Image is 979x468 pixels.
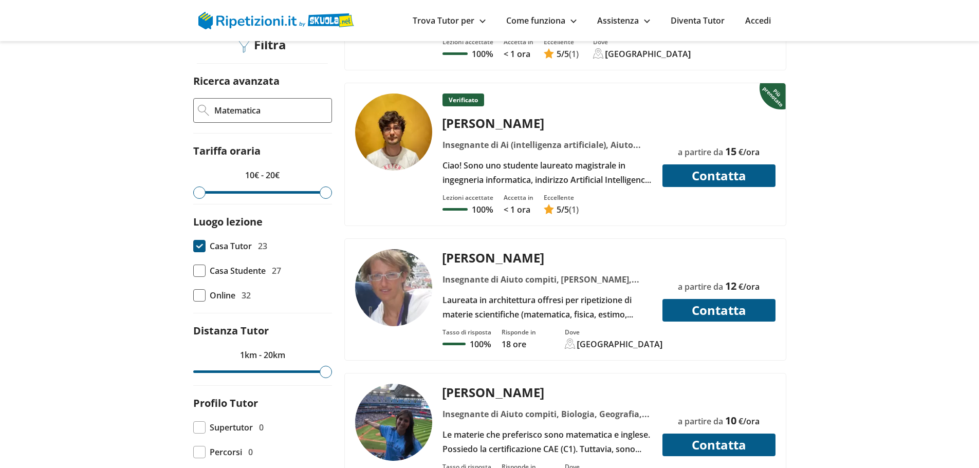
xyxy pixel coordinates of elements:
[442,328,491,336] div: Tasso di risposta
[242,288,251,303] span: 32
[565,328,663,336] div: Dove
[557,204,561,215] span: 5
[738,146,760,158] span: €/ora
[504,204,533,215] p: < 1 ora
[198,12,354,29] img: logo Skuola.net | Ripetizioni.it
[569,204,579,215] span: (1)
[504,48,533,60] p: < 1 ora
[678,416,723,427] span: a partire da
[438,249,656,266] div: [PERSON_NAME]
[725,414,736,427] span: 10
[210,445,242,459] span: Percorsi
[597,15,650,26] a: Assistenza
[413,15,486,26] a: Trova Tutor per
[504,193,533,202] div: Accetta in
[442,193,493,202] div: Lezioni accettate
[502,339,536,350] p: 18 ore
[259,420,264,435] span: 0
[193,324,269,338] label: Distanza Tutor
[725,279,736,293] span: 12
[193,348,332,362] p: 1km - 20km
[544,193,579,202] div: Eccellente
[193,144,261,158] label: Tariffa oraria
[502,328,536,336] div: Risponde in
[442,93,484,106] p: Verificato
[193,215,263,229] label: Luogo lezione
[662,434,775,456] button: Contatta
[438,384,656,401] div: [PERSON_NAME]
[544,48,579,60] a: 5/5(1)
[355,384,432,461] img: tutor a Cuneo - Margherita
[472,48,493,60] p: 100%
[470,339,491,350] p: 100%
[678,281,723,292] span: a partire da
[544,38,579,46] div: Eccellente
[438,158,656,187] div: Ciao! Sono uno studente laureato magistrale in ingegneria informatica, indirizzo Artificial Intel...
[593,38,691,46] div: Dove
[738,416,760,427] span: €/ora
[210,264,266,278] span: Casa Studente
[738,281,760,292] span: €/ora
[745,15,771,26] a: Accedi
[442,38,493,46] div: Lezioni accettate
[725,144,736,158] span: 15
[438,138,656,152] div: Insegnante di Ai (intelligenza artificiale), Aiuto compiti, Elementi di informatica, Fisica, Fond...
[662,299,775,322] button: Contatta
[605,48,691,60] div: [GEOGRAPHIC_DATA]
[438,272,656,287] div: Insegnante di Aiuto compiti, [PERSON_NAME], Analisi 1, Analisi 2, Costruzioni, Disegno artistico,...
[557,48,569,60] span: /5
[238,39,250,53] img: Filtra filtri mobile
[557,48,561,60] span: 5
[662,164,775,187] button: Contatta
[438,293,656,322] div: Laureata in architettura offresi per ripetizione di materie scientifiche (matematica, fisica, est...
[193,168,332,182] p: 10€ - 20€
[210,420,253,435] span: Supertutor
[198,105,209,116] img: Ricerca Avanzata
[258,239,267,253] span: 23
[438,427,656,456] div: Le materie che preferisco sono matematica e inglese. Possiedo la certificazione CAE (C1). Tuttavi...
[210,239,252,253] span: Casa Tutor
[504,38,533,46] div: Accetta in
[569,48,579,60] span: (1)
[438,407,656,421] div: Insegnante di Aiuto compiti, Biologia, Geografia, Inglese, Italiano, Matematica, Storia, Storia d...
[248,445,253,459] span: 0
[210,288,235,303] span: Online
[506,15,577,26] a: Come funziona
[544,204,579,215] a: 5/5(1)
[355,249,432,326] img: tutor a Cuneo - Elena
[355,93,432,171] img: tutor a Cuneo - Matteo
[198,14,354,25] a: logo Skuola.net | Ripetizioni.it
[438,115,656,132] div: [PERSON_NAME]
[213,103,327,118] input: Es: Trigonometria
[671,15,725,26] a: Diventa Tutor
[557,204,569,215] span: /5
[193,74,280,88] label: Ricerca avanzata
[272,264,281,278] span: 27
[577,339,663,350] div: [GEOGRAPHIC_DATA]
[678,146,723,158] span: a partire da
[472,204,493,215] p: 100%
[193,396,258,410] label: Profilo Tutor
[235,38,290,53] div: Filtra
[760,82,788,110] img: Piu prenotato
